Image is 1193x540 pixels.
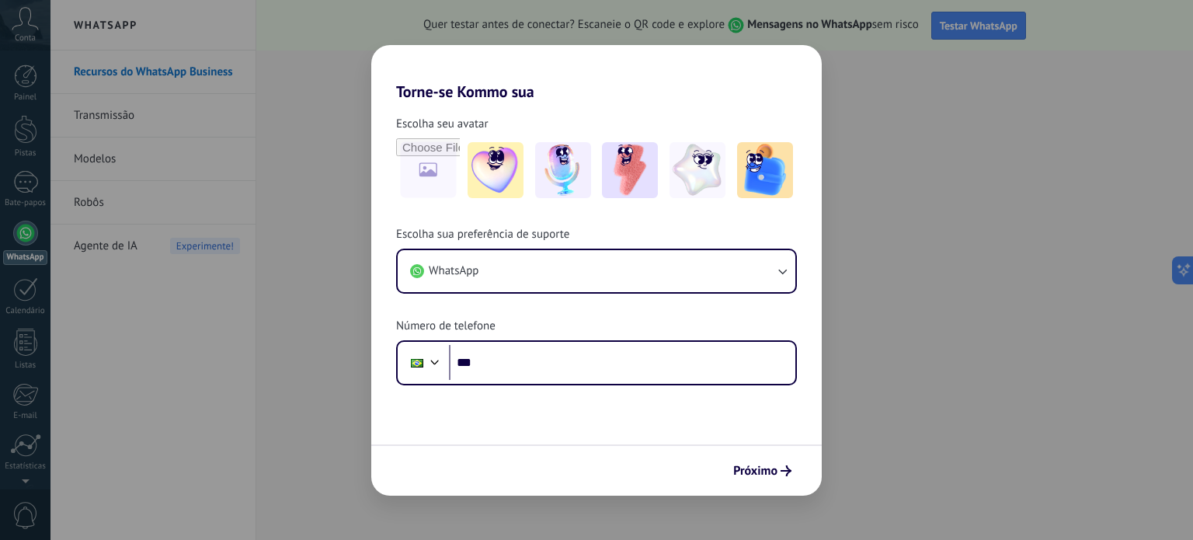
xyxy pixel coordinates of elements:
[396,117,489,131] font: Escolha seu avatar
[396,319,496,333] font: Número de telefone
[468,142,523,198] img: -1.jpeg
[396,82,534,102] font: Torne-se Kommo sua
[402,347,432,379] div: Brasil: + 55
[733,463,777,479] font: Próximo
[670,142,725,198] img: -4.jpeg
[737,142,793,198] img: -5.jpeg
[602,142,658,198] img: -3.jpeg
[396,227,569,242] font: Escolha sua preferência de suporte
[429,263,478,278] font: WhatsApp
[535,142,591,198] img: -2.jpeg
[726,458,798,484] button: Próximo
[398,250,795,292] button: WhatsApp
